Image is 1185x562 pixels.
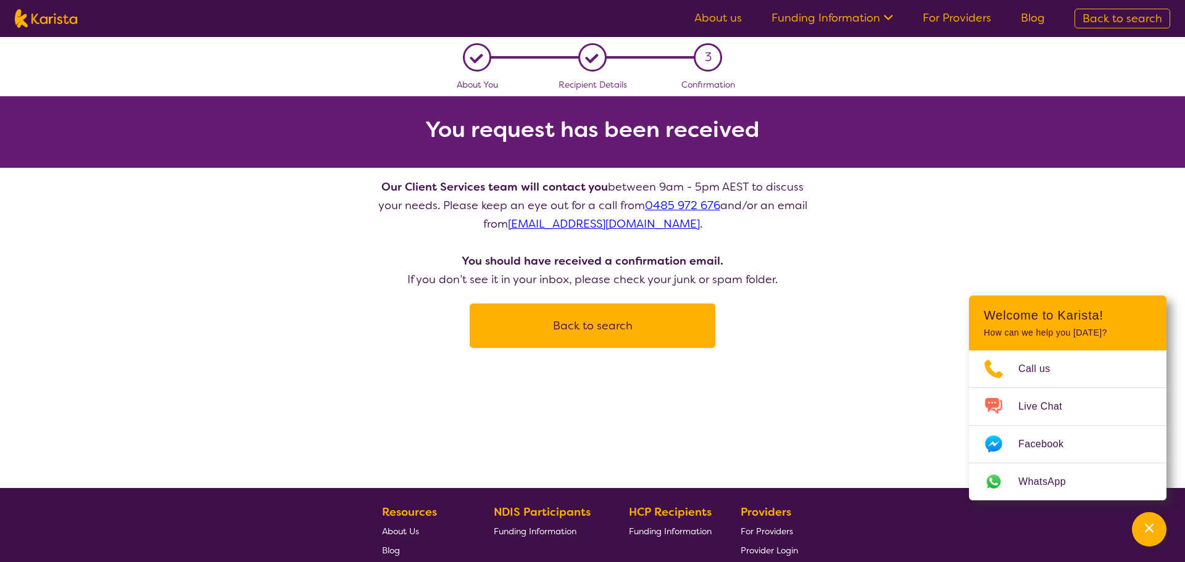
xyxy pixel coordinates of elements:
[969,295,1166,500] div: Channel Menu
[462,254,723,268] b: You should have received a confirmation email.
[1083,11,1162,26] span: Back to search
[969,463,1166,500] a: Web link opens in a new tab.
[484,307,701,344] button: Back to search
[382,521,465,540] a: About Us
[370,178,815,289] p: between 9am - 5pm AEST to discuss your needs. Please keep an eye out for a call from and/or an em...
[984,328,1152,338] p: How can we help you [DATE]?
[382,526,419,537] span: About Us
[494,505,591,519] b: NDIS Participants
[382,540,465,560] a: Blog
[741,505,791,519] b: Providers
[559,79,627,90] span: Recipient Details
[705,48,712,67] span: 3
[1018,397,1077,416] span: Live Chat
[629,526,712,537] span: Funding Information
[1132,512,1166,547] button: Channel Menu
[694,10,742,25] a: About us
[470,304,715,348] a: Back to search
[645,198,720,213] a: 0485 972 676
[467,48,486,67] div: L
[1075,9,1170,28] a: Back to search
[382,545,400,556] span: Blog
[1021,10,1045,25] a: Blog
[741,545,798,556] span: Provider Login
[508,217,700,231] a: [EMAIL_ADDRESS][DOMAIN_NAME]
[425,118,760,141] h2: You request has been received
[494,526,576,537] span: Funding Information
[771,10,893,25] a: Funding Information
[741,526,793,537] span: For Providers
[1018,435,1078,453] span: Facebook
[457,79,498,90] span: About You
[1018,360,1065,378] span: Call us
[15,9,77,28] img: Karista logo
[583,48,602,67] div: L
[969,350,1166,500] ul: Choose channel
[494,521,600,540] a: Funding Information
[741,521,798,540] a: For Providers
[629,521,712,540] a: Funding Information
[923,10,991,25] a: For Providers
[741,540,798,560] a: Provider Login
[382,505,437,519] b: Resources
[629,505,712,519] b: HCP Recipients
[984,308,1152,323] h2: Welcome to Karista!
[1018,473,1081,491] span: WhatsApp
[381,180,608,194] b: Our Client Services team will contact you
[681,79,735,90] span: Confirmation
